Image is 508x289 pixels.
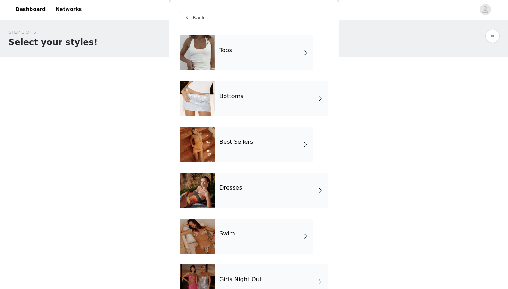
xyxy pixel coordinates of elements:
[219,93,243,99] h4: Bottoms
[482,4,489,15] div: avatar
[11,1,50,17] a: Dashboard
[8,36,98,49] h1: Select your styles!
[193,14,205,21] span: Back
[219,230,235,237] h4: Swim
[8,29,98,36] div: STEP 1 OF 5
[219,47,232,54] h4: Tops
[51,1,86,17] a: Networks
[219,185,242,191] h4: Dresses
[219,276,262,283] h4: Girls Night Out
[219,139,253,145] h4: Best Sellers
